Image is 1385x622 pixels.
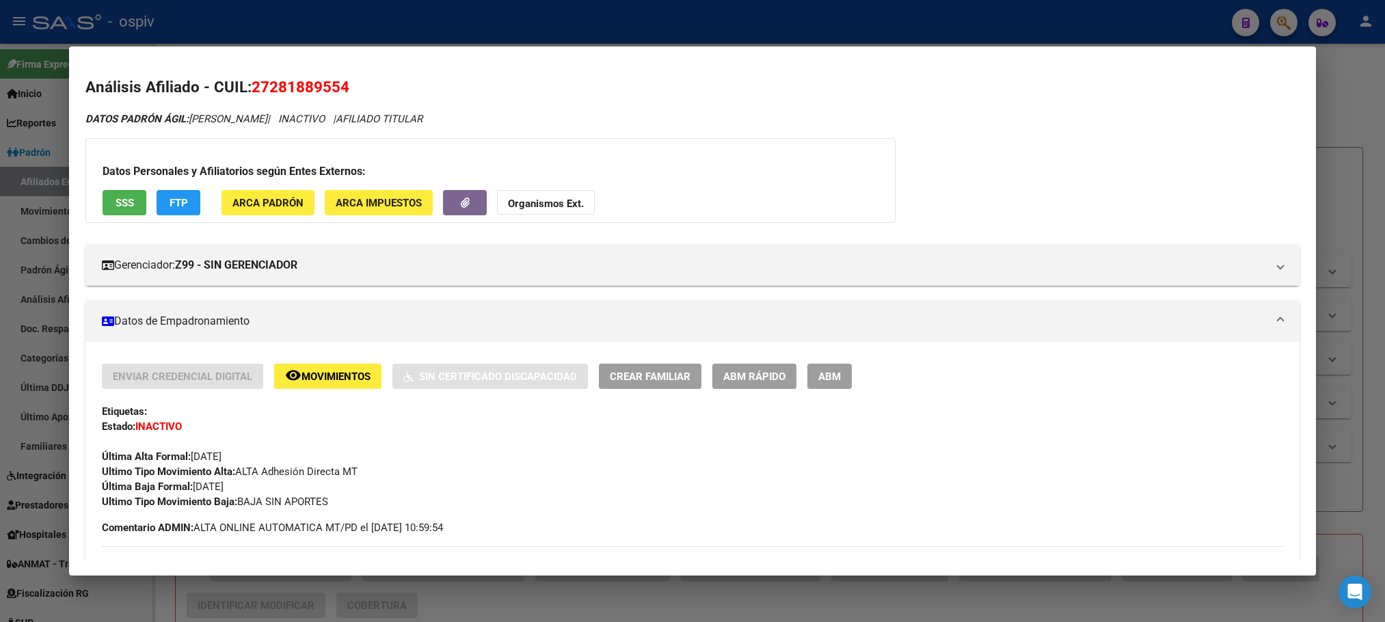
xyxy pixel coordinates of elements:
[599,364,701,389] button: Crear Familiar
[102,465,235,478] strong: Ultimo Tipo Movimiento Alta:
[610,370,690,383] span: Crear Familiar
[103,163,878,180] h3: Datos Personales y Afiliatorios según Entes Externos:
[102,496,328,508] span: BAJA SIN APORTES
[113,370,252,383] span: Enviar Credencial Digital
[252,78,349,96] span: 27281889554
[712,364,796,389] button: ABM Rápido
[157,190,200,215] button: FTP
[102,481,224,493] span: [DATE]
[508,198,584,210] strong: Organismos Ext.
[232,197,304,209] span: ARCA Padrón
[807,364,852,389] button: ABM
[85,113,189,125] strong: DATOS PADRÓN ÁGIL:
[102,257,1266,273] mat-panel-title: Gerenciador:
[102,313,1266,329] mat-panel-title: Datos de Empadronamiento
[102,496,237,508] strong: Ultimo Tipo Movimiento Baja:
[1339,576,1371,608] div: Open Intercom Messenger
[285,367,301,383] mat-icon: remove_red_eye
[102,450,191,463] strong: Última Alta Formal:
[102,405,147,418] strong: Etiquetas:
[102,522,193,534] strong: Comentario ADMIN:
[85,113,267,125] span: [PERSON_NAME]
[102,450,221,463] span: [DATE]
[103,190,146,215] button: SSS
[392,364,588,389] button: Sin Certificado Discapacidad
[85,113,422,125] i: | INACTIVO |
[85,245,1299,286] mat-expansion-panel-header: Gerenciador:Z99 - SIN GERENCIADOR
[102,420,135,433] strong: Estado:
[336,197,422,209] span: ARCA Impuestos
[336,113,422,125] span: AFILIADO TITULAR
[274,364,381,389] button: Movimientos
[102,364,263,389] button: Enviar Credencial Digital
[221,190,314,215] button: ARCA Padrón
[818,370,841,383] span: ABM
[723,370,785,383] span: ABM Rápido
[175,257,297,273] strong: Z99 - SIN GERENCIADOR
[301,370,371,383] span: Movimientos
[170,197,188,209] span: FTP
[102,465,358,478] span: ALTA Adhesión Directa MT
[102,520,443,535] span: ALTA ONLINE AUTOMATICA MT/PD el [DATE] 10:59:54
[102,481,193,493] strong: Última Baja Formal:
[116,197,134,209] span: SSS
[419,370,577,383] span: Sin Certificado Discapacidad
[497,190,595,215] button: Organismos Ext.
[85,76,1299,99] h2: Análisis Afiliado - CUIL:
[135,420,182,433] strong: INACTIVO
[325,190,433,215] button: ARCA Impuestos
[85,301,1299,342] mat-expansion-panel-header: Datos de Empadronamiento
